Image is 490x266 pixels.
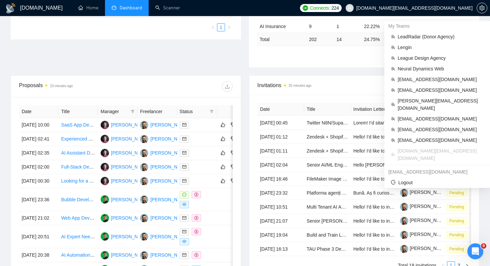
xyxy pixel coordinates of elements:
th: Title [304,103,351,116]
td: [DATE] 21:07 [257,214,304,228]
td: Full-Stack Developer for AI Healthcare App [58,160,98,174]
td: [DATE] 00:30 [19,174,58,188]
span: left [211,25,215,29]
a: setting [477,5,487,11]
button: like [219,177,227,185]
div: [PERSON_NAME] [111,177,149,185]
a: Senior AI/ML Engineer for Workflow Product (Retrieval + Deterministic Engines) [307,162,471,168]
a: Pending [447,218,469,223]
td: [DATE] 01:11 [257,144,304,158]
img: MB [101,232,109,241]
td: Looking for a Artificial Intelligence BOT developer [58,174,98,188]
td: [DATE] 02:35 [19,146,58,160]
a: [PERSON_NAME] [400,204,448,209]
td: AI Automation Workflow for Proposal & Follow-Up System [58,248,98,262]
a: VK[PERSON_NAME] [140,197,189,202]
li: Next Page [225,23,233,31]
span: dollar [194,193,198,197]
a: AI Assistant Development with Supabase Expertise [61,150,167,156]
button: like [219,121,227,129]
li: 1 [217,23,225,31]
span: team [391,67,395,71]
th: Date [19,105,58,118]
img: SS [101,177,109,185]
div: [PERSON_NAME] [111,233,149,240]
td: [DATE] 21:02 [19,211,58,225]
span: like [221,164,225,170]
span: AI Insurance [260,24,286,29]
td: Zendesk + Shopify Plus + Google Drive AI Integration (Flat-Rate Project) [304,130,351,144]
span: Lengin [398,44,483,51]
a: Experienced Python Django Developer for SaaS Software [61,136,181,142]
span: team [391,127,395,131]
a: [PERSON_NAME] [400,232,448,237]
a: Twitter N8N/Supabase Automation [307,120,378,125]
td: 9 [306,20,334,33]
div: [PERSON_NAME] [111,214,149,222]
span: message [182,193,186,197]
a: MB[PERSON_NAME] [101,215,149,220]
span: [EMAIL_ADDRESS][DOMAIN_NAME] [398,137,483,144]
img: VK [140,163,148,171]
time: 23 minutes ago [50,84,73,88]
td: 14 [334,33,361,46]
span: League Design Agency [398,54,483,62]
span: [PERSON_NAME][EMAIL_ADDRESS][DOMAIN_NAME] [398,97,483,112]
span: filter [208,106,215,116]
th: Manager [98,105,137,118]
span: Connects: [310,4,330,12]
img: c1-JWQDXWEy3CnA6sRtFzzU22paoDq5cZnWyBNc3HWqwvuW0qNnjm1CMP-YmbEEtPC [400,189,408,197]
a: FileMaker Image Display Specialist Needed [307,176,397,182]
a: AI Automation Workflow for Proposal & Follow-Up System [61,252,180,258]
td: [DATE] 02:00 [19,160,58,174]
a: AI Expert Needed for Scalable Carpet Image Generation Workflow [61,234,198,239]
img: SS [101,149,109,157]
td: Senior Django Developer (5+ years experience) [304,214,351,228]
a: MB[PERSON_NAME] [101,197,149,202]
time: 25 minutes ago [289,84,311,87]
span: Neural Dynamics Web [398,65,483,72]
td: FileMaker Image Display Specialist Needed [304,172,351,186]
img: upwork-logo.png [303,5,308,11]
td: [DATE] 23:32 [257,186,304,200]
span: Status [180,108,207,115]
span: dollar [194,216,198,220]
a: VK[PERSON_NAME] [140,234,189,239]
div: [PERSON_NAME] [150,177,189,185]
a: Pending [447,232,469,237]
a: SaaS App Development with Next.js and Google AI/Firebase or Supabase [61,122,214,127]
div: [PERSON_NAME] [111,149,149,157]
span: like [221,178,225,184]
span: mail [182,151,186,155]
img: MB [101,251,109,259]
button: setting [477,3,487,13]
div: [PERSON_NAME] [111,251,149,259]
a: Bubble Developer [61,197,98,202]
button: dislike [229,135,237,143]
a: Pending [447,190,469,195]
img: SS [101,163,109,171]
a: SS[PERSON_NAME] [101,122,149,127]
td: [DATE] 02:41 [19,132,58,146]
a: Web App Developer - No-Code/Low-Code Platform [61,215,166,221]
button: dislike [229,177,237,185]
td: [DATE] 16:13 [257,242,304,256]
span: Pending [447,203,467,211]
span: filter [210,109,214,113]
div: [PERSON_NAME] [150,121,189,128]
a: SS[PERSON_NAME] [101,150,149,155]
td: [DATE] 01:12 [257,130,304,144]
td: [DATE] 10:51 [257,200,304,214]
span: filter [131,109,135,113]
a: Zendesk + Shopify Plus + Google Drive AI Integration (Flat-Rate Project) [307,134,457,140]
span: like [221,136,225,142]
span: team [391,45,395,49]
span: dislike [231,136,235,142]
a: VK[PERSON_NAME] [140,122,189,127]
a: VK[PERSON_NAME] [140,178,189,183]
button: left [209,23,217,31]
span: [EMAIL_ADDRESS][DOMAIN_NAME] [398,115,483,122]
td: 22.22% [361,20,389,33]
span: mail [182,253,186,257]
